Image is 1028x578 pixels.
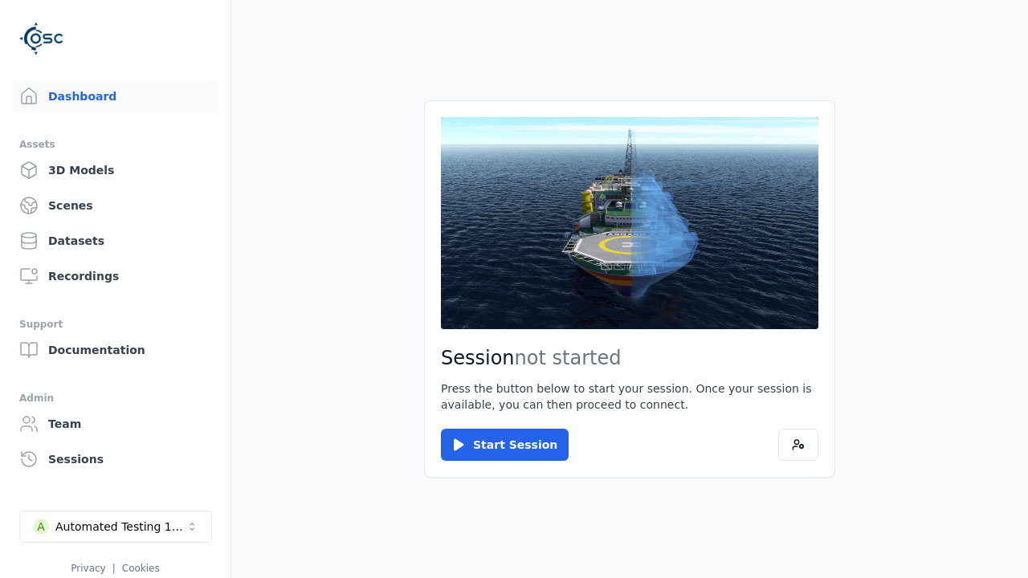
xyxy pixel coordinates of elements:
a: Privacy [71,563,105,574]
span: not started [515,347,622,369]
p: Press the button below to start your session. Once your session is available, you can then procee... [441,381,818,413]
h2: Session [441,345,818,371]
div: Automated Testing 1 - Playwright [55,519,186,535]
div: Support [19,315,211,334]
div: Admin [19,389,211,408]
a: Documentation [13,334,218,366]
div: A [33,519,49,535]
a: Recordings [13,260,218,292]
span: | [112,563,116,574]
a: Datasets [13,225,218,257]
button: Start Session [441,429,569,461]
button: Select a workspace [19,511,212,543]
a: Dashboard [13,80,218,112]
a: Sessions [13,443,218,475]
a: Cookies [122,563,160,574]
a: 3D Models [13,154,218,186]
a: Team [13,408,218,440]
a: Scenes [13,189,218,222]
img: Logo [19,16,64,61]
div: Assets [19,135,211,154]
